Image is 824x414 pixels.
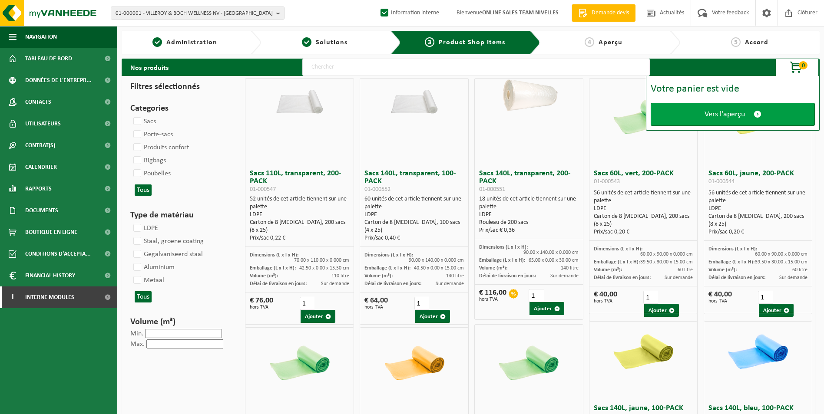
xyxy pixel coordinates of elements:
span: Délai de livraison en jours: [708,275,765,280]
span: 39.50 x 30.00 x 15.00 cm [755,260,807,265]
a: 4Aperçu [545,37,662,48]
div: Carton de 8 [MEDICAL_DATA], 200 sacs (8 x 25) [708,213,808,228]
label: Max. [130,341,145,348]
label: Bigbags [132,154,166,167]
input: 1 [529,289,543,302]
span: Demande devis [589,9,631,17]
button: Ajouter [415,310,450,323]
label: Porte-sacs [132,128,173,141]
span: 42.50 x 0.00 x 15.50 cm [299,266,349,271]
h3: Volume (m³) [130,315,229,329]
span: Dimensions (L x l x H): [364,253,413,258]
span: Emballage (L x l x H): [594,260,640,265]
span: 01-000547 [250,186,276,193]
div: Prix/sac 0,20 € [594,228,693,236]
button: Ajouter [644,304,679,317]
div: 56 unités de cet article tiennent sur une palette [594,189,693,236]
div: € 76,00 [250,297,273,310]
img: 01-000554 [606,313,680,387]
label: Produits confort [132,141,189,154]
span: 70.00 x 110.00 x 0.000 cm [294,258,349,263]
span: Données de l'entrepr... [25,69,92,91]
span: Product Shop Items [439,39,505,46]
span: Calendrier [25,156,57,178]
label: Sacs [132,115,156,128]
label: Min. [130,330,143,337]
div: € 40,00 [594,291,617,304]
div: € 116,00 [479,289,506,302]
input: 1 [300,297,314,310]
button: 01-000001 - VILLEROY & BOCH WELLNESS NV - [GEOGRAPHIC_DATA] [111,7,285,20]
img: 01-000551 [492,79,566,115]
span: 60.00 x 90.00 x 0.000 cm [755,252,807,257]
input: Chercher [302,59,650,76]
span: Emballage (L x l x H): [364,266,410,271]
span: Boutique en ligne [25,221,77,243]
span: Volume (m³): [594,267,622,273]
span: 5 [731,37,741,47]
span: Dimensions (L x l x H): [250,253,298,258]
span: Délai de livraison en jours: [479,273,536,279]
span: Volume (m³): [364,273,393,279]
span: hors TVA [250,305,273,310]
span: 0 [799,61,807,69]
div: LDPE [708,205,808,213]
span: 1 [152,37,162,47]
span: Sur demande [550,273,579,279]
span: hors TVA [708,299,732,304]
div: Prix/sac 0,20 € [708,228,808,236]
span: 01-000544 [708,178,735,185]
span: 39.50 x 30.00 x 15.00 cm [640,260,693,265]
span: 90.00 x 140.00 x 0.000 cm [523,250,579,255]
span: 60 litre [678,267,693,273]
label: LDPE [132,222,158,235]
img: 01-000548 [263,325,337,398]
div: LDPE [479,211,579,219]
span: Conditions d'accepta... [25,243,91,265]
div: Prix/sac 0,22 € [250,234,349,242]
span: Délai de livraison en jours: [250,281,307,286]
span: 2 [302,37,311,47]
span: Contacts [25,91,51,113]
span: Dimensions (L x l x H): [594,246,642,252]
span: Dimensions (L x l x H): [708,246,757,252]
button: Tous [135,184,152,196]
h3: Categories [130,102,229,115]
label: Metaal [132,274,164,287]
span: hors TVA [364,305,388,310]
input: 1 [758,291,773,304]
h3: Sacs 140L, transparent, 100-PACK [364,170,464,193]
span: Accord [745,39,768,46]
span: 60 litre [792,267,807,273]
span: Documents [25,200,58,221]
h3: Filtres sélectionnés [130,80,229,93]
a: 5Accord [685,37,815,48]
span: Volume (m³): [708,267,737,273]
span: Administration [166,39,217,46]
span: Sur demande [436,281,464,286]
span: I [9,286,17,308]
span: Financial History [25,265,75,286]
div: LDPE [250,211,349,219]
div: Prix/sac 0,40 € [364,234,464,242]
button: Ajouter [301,310,335,323]
button: 0 [775,59,819,76]
span: 01-000551 [479,186,505,193]
span: 60.00 x 90.00 x 0.000 cm [640,252,693,257]
span: Volume (m³): [250,273,278,279]
span: hors TVA [594,299,617,304]
img: 01-000547 [263,79,337,115]
input: 1 [414,297,429,310]
h3: Sacs 140L, transparent, 200-PACK [479,170,579,193]
span: 3 [425,37,434,47]
img: 01-000553 [492,325,566,398]
div: 60 unités de cet article tiennent sur une palette [364,195,464,242]
label: Staal, groene coating [132,235,204,248]
span: Vers l'aperçu [705,110,745,119]
span: Rapports [25,178,52,200]
a: Demande devis [572,4,635,22]
a: Vers l'aperçu [651,103,815,126]
span: 01-000552 [364,186,390,193]
h3: Sacs 60L, jaune, 200-PACK [708,170,808,187]
div: 56 unités de cet article tiennent sur une palette [708,189,808,236]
